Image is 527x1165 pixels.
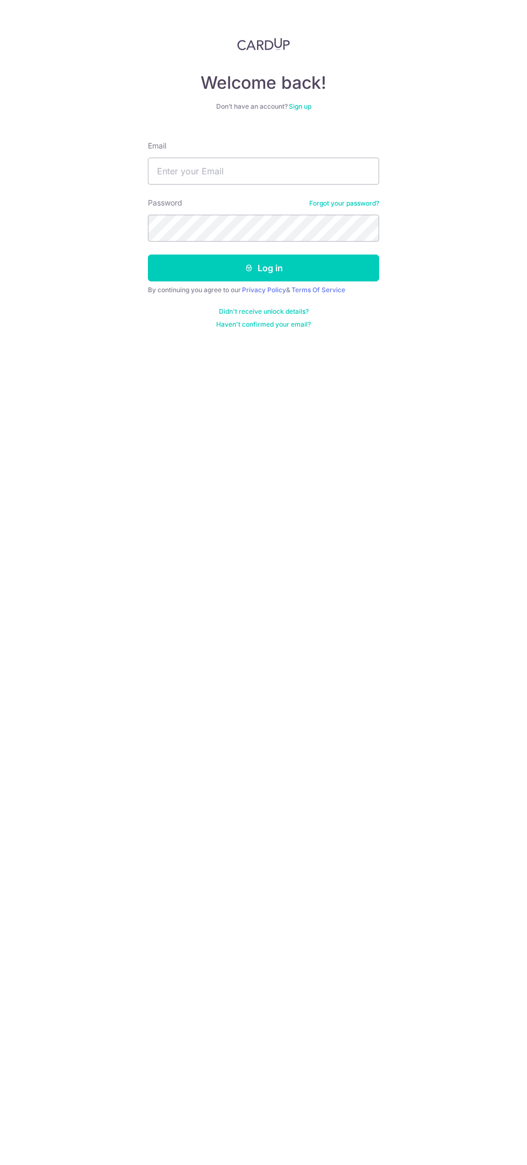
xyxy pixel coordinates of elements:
[219,307,309,316] a: Didn't receive unlock details?
[148,158,379,185] input: Enter your Email
[148,255,379,281] button: Log in
[148,197,182,208] label: Password
[291,286,345,294] a: Terms Of Service
[289,102,311,110] a: Sign up
[216,320,311,329] a: Haven't confirmed your email?
[148,102,379,111] div: Don’t have an account?
[237,38,290,51] img: CardUp Logo
[148,286,379,294] div: By continuing you agree to our &
[309,199,379,208] a: Forgot your password?
[242,286,286,294] a: Privacy Policy
[148,140,166,151] label: Email
[148,72,379,94] h4: Welcome back!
